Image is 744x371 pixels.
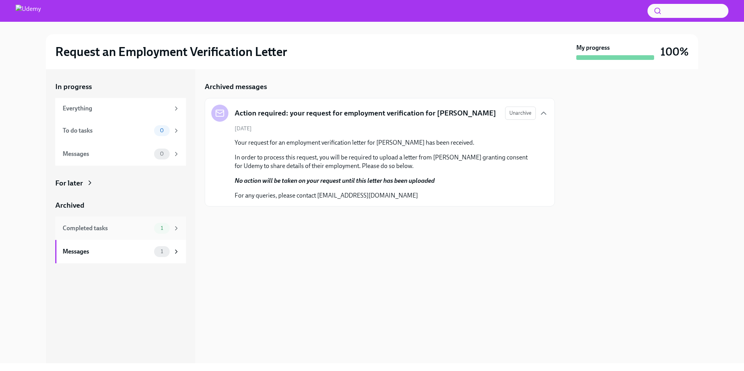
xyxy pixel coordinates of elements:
a: Completed tasks1 [55,217,186,240]
a: Messages0 [55,142,186,166]
span: 1 [156,248,168,254]
div: For later [55,178,83,188]
strong: No action will be taken on your request until this letter has been uploaded [235,177,435,184]
a: For later [55,178,186,188]
p: In order to process this request, you will be required to upload a letter from [PERSON_NAME] gran... [235,153,536,170]
button: Unarchive [505,107,536,120]
div: To do tasks [63,126,151,135]
span: 0 [155,128,168,133]
img: Udemy [16,5,41,17]
p: Your request for an employment verification letter for [PERSON_NAME] has been received. [235,138,536,147]
a: Messages1 [55,240,186,263]
div: Everything [63,104,170,113]
p: For any queries, please contact [EMAIL_ADDRESS][DOMAIN_NAME] [235,191,536,200]
span: 1 [156,225,168,231]
a: In progress [55,82,186,92]
h3: 100% [660,45,689,59]
div: Completed tasks [63,224,151,233]
div: Messages [63,150,151,158]
h5: Archived messages [205,82,267,92]
a: To do tasks0 [55,119,186,142]
h5: Action required: your request for employment verification for [PERSON_NAME] [235,108,496,118]
h2: Request an Employment Verification Letter [55,44,287,59]
a: Archived [55,200,186,210]
span: Unarchive [509,109,532,117]
div: Messages [63,247,151,256]
span: [DATE] [235,125,252,132]
a: Everything [55,98,186,119]
span: 0 [155,151,168,157]
strong: My progress [576,44,610,52]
